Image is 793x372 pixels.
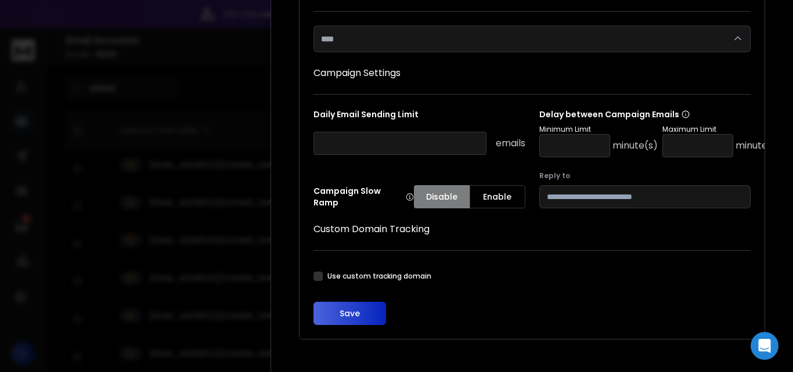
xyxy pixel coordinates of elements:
[539,109,781,120] p: Delay between Campaign Emails
[414,185,470,208] button: Disable
[313,66,751,80] h1: Campaign Settings
[313,109,525,125] p: Daily Email Sending Limit
[539,125,658,134] p: Minimum Limit
[662,125,781,134] p: Maximum Limit
[470,185,525,208] button: Enable
[313,302,386,325] button: Save
[539,171,751,180] label: Reply to
[313,185,414,208] p: Campaign Slow Ramp
[751,332,778,360] div: Open Intercom Messenger
[496,136,525,150] p: emails
[327,272,431,281] label: Use custom tracking domain
[736,139,781,153] p: minute(s)
[612,139,658,153] p: minute(s)
[313,222,751,236] h1: Custom Domain Tracking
